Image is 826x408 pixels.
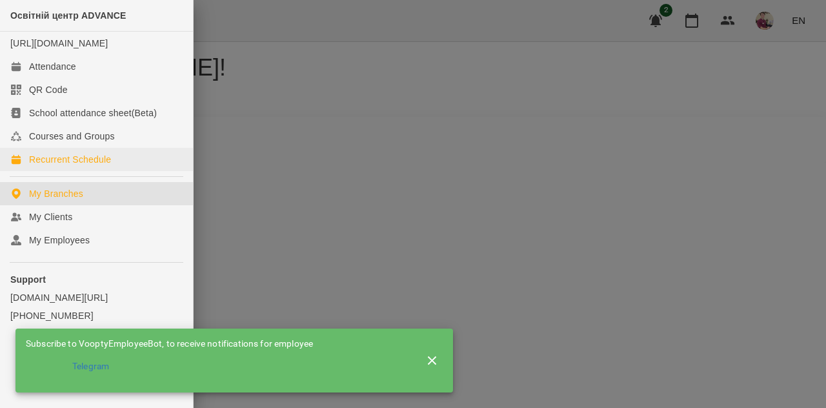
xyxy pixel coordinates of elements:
[29,187,83,200] div: My Branches
[10,309,183,322] a: [PHONE_NUMBER]
[29,130,115,143] div: Courses and Groups
[29,153,111,166] div: Recurrent Schedule
[29,60,76,73] div: Attendance
[10,273,183,286] p: Support
[10,10,126,21] span: Освітній центр ADVANCE
[29,107,157,119] div: School attendance sheet(Beta)
[10,291,183,304] a: [DOMAIN_NAME][URL]
[10,38,108,48] a: [URL][DOMAIN_NAME]
[29,234,90,247] div: My Employees
[29,210,72,223] div: My Clients
[29,83,68,96] div: QR Code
